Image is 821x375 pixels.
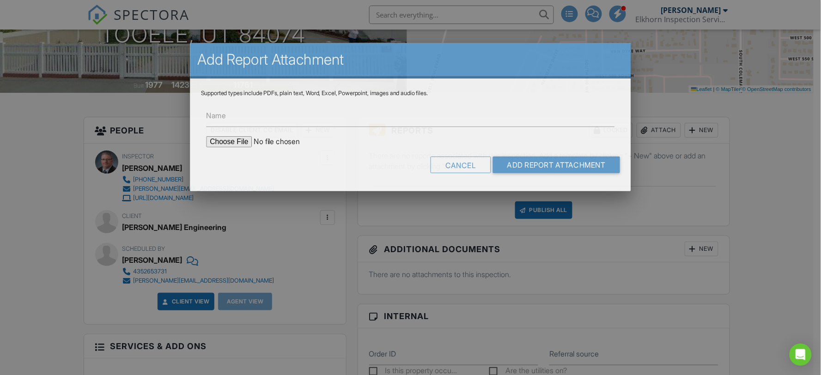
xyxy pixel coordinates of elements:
h2: Add Report Attachment [197,50,624,69]
div: Supported types include PDFs, plain text, Word, Excel, Powerpoint, images and audio files. [201,90,620,97]
div: Cancel [431,157,491,173]
div: Open Intercom Messenger [790,344,812,366]
input: Add Report Attachment [493,157,620,173]
label: Name [206,110,225,121]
